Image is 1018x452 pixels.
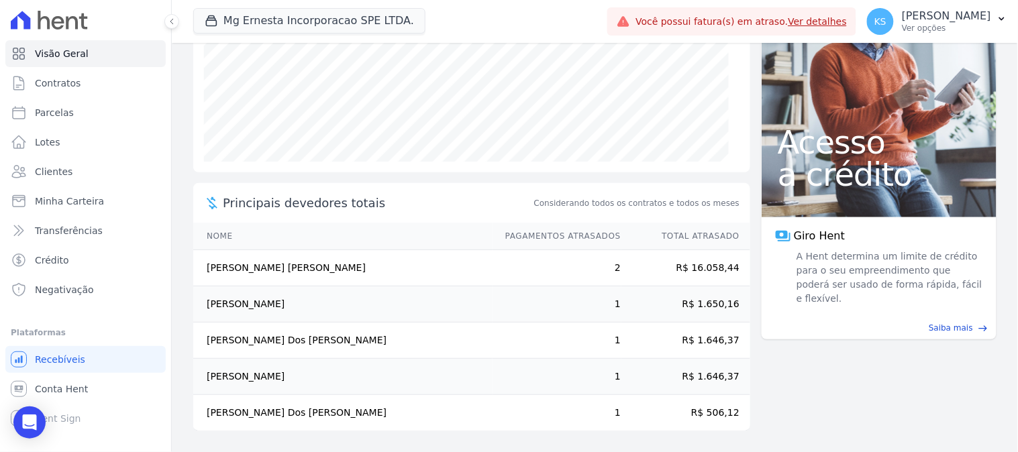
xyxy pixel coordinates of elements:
span: a crédito [778,158,980,190]
button: KS [PERSON_NAME] Ver opções [856,3,1018,40]
span: Parcelas [35,106,74,119]
span: Acesso [778,126,980,158]
span: Saiba mais [929,322,973,334]
span: Conta Hent [35,382,88,396]
td: 1 [493,323,621,359]
a: Crédito [5,247,166,274]
td: 1 [493,395,621,431]
div: Open Intercom Messenger [13,406,46,439]
th: Total Atrasado [621,223,750,250]
td: R$ 1.646,37 [621,359,750,395]
a: Lotes [5,129,166,156]
span: Negativação [35,283,94,296]
span: Considerando todos os contratos e todos os meses [534,197,740,209]
td: R$ 506,12 [621,395,750,431]
a: Negativação [5,276,166,303]
span: KS [874,17,886,26]
td: [PERSON_NAME] [193,286,493,323]
a: Contratos [5,70,166,97]
span: Contratos [35,76,81,90]
span: Lotes [35,135,60,149]
td: 1 [493,359,621,395]
span: Clientes [35,165,72,178]
a: Recebíveis [5,346,166,373]
a: Conta Hent [5,376,166,402]
span: Principais devedores totais [223,194,531,212]
span: east [978,323,988,333]
span: Transferências [35,224,103,237]
span: Visão Geral [35,47,89,60]
a: Transferências [5,217,166,244]
td: R$ 16.058,44 [621,250,750,286]
span: Recebíveis [35,353,85,366]
td: 1 [493,286,621,323]
button: Mg Ernesta Incorporacao SPE LTDA. [193,8,425,34]
td: [PERSON_NAME] Dos [PERSON_NAME] [193,323,493,359]
a: Clientes [5,158,166,185]
a: Saiba mais east [770,322,988,334]
td: 2 [493,250,621,286]
span: Você possui fatura(s) em atraso. [635,15,847,29]
span: Minha Carteira [35,194,104,208]
td: [PERSON_NAME] [193,359,493,395]
a: Ver detalhes [788,16,848,27]
td: [PERSON_NAME] Dos [PERSON_NAME] [193,395,493,431]
td: [PERSON_NAME] [PERSON_NAME] [193,250,493,286]
a: Minha Carteira [5,188,166,215]
span: Crédito [35,253,69,267]
span: Giro Hent [794,228,845,244]
span: A Hent determina um limite de crédito para o seu empreendimento que poderá ser usado de forma ráp... [794,249,983,306]
div: Plataformas [11,325,160,341]
a: Visão Geral [5,40,166,67]
p: [PERSON_NAME] [902,9,991,23]
a: Parcelas [5,99,166,126]
p: Ver opções [902,23,991,34]
th: Nome [193,223,493,250]
td: R$ 1.650,16 [621,286,750,323]
td: R$ 1.646,37 [621,323,750,359]
th: Pagamentos Atrasados [493,223,621,250]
